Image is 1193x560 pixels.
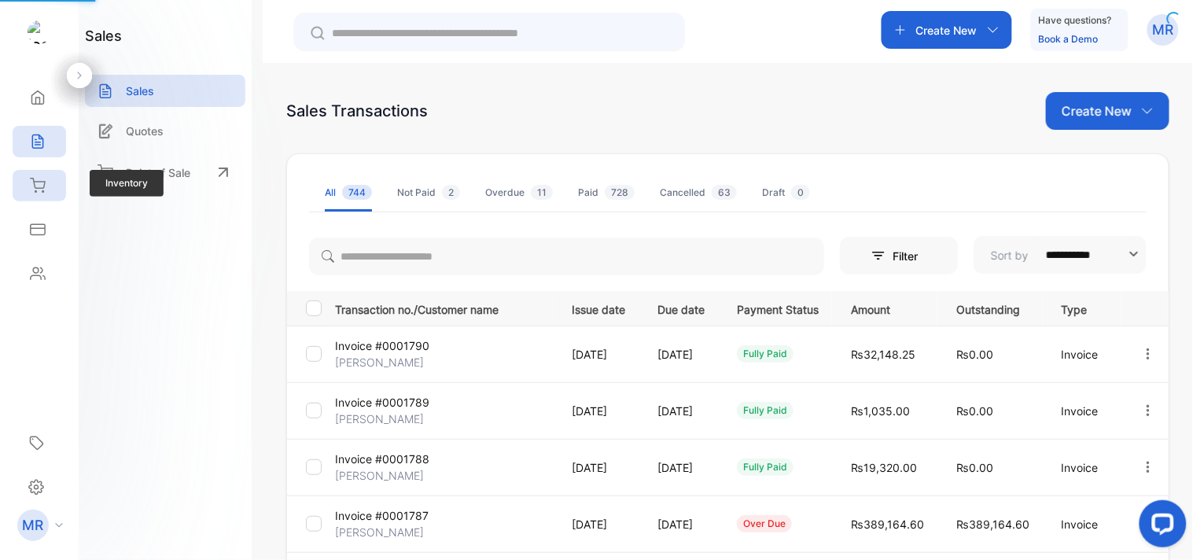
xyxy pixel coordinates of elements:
p: Payment Status [737,298,819,318]
p: [DATE] [572,516,625,532]
p: Invoice #0001787 [335,507,429,524]
div: over due [737,515,792,532]
div: fully paid [737,402,793,419]
p: Outstanding [956,298,1029,318]
p: [DATE] [572,346,625,363]
p: [DATE] [657,403,705,419]
p: Quotes [126,123,164,139]
div: Cancelled [660,186,737,200]
p: Filter [893,248,927,264]
div: Sales Transactions [286,99,428,123]
div: Draft [762,186,810,200]
p: Invoice #0001789 [335,394,429,411]
div: All [325,186,372,200]
span: 63 [712,185,737,200]
p: Invoice [1062,403,1108,419]
p: Amount [851,298,924,318]
p: [DATE] [572,459,625,476]
p: [DATE] [572,403,625,419]
a: Point of Sale [85,155,245,190]
p: [PERSON_NAME] [335,411,424,427]
span: 11 [531,185,553,200]
span: ₨0.00 [956,404,993,418]
p: Type [1062,298,1108,318]
p: [DATE] [657,516,705,532]
span: 2 [442,185,460,200]
p: Create New [1062,101,1132,120]
p: Invoice [1062,459,1108,476]
iframe: LiveChat chat widget [1127,494,1193,560]
div: Overdue [485,186,553,200]
span: 728 [605,185,635,200]
p: Due date [657,298,705,318]
p: Have questions? [1039,13,1112,28]
div: Not Paid [397,186,460,200]
span: ₨19,320.00 [851,461,917,474]
img: logo [28,20,51,44]
button: MR [1147,11,1179,49]
p: Sort by [991,247,1029,263]
div: fully paid [737,459,793,476]
p: [PERSON_NAME] [335,467,424,484]
button: Sort by [974,236,1147,274]
span: ₨389,164.60 [956,518,1029,531]
span: ₨32,148.25 [851,348,915,361]
h1: sales [85,25,122,46]
p: Issue date [572,298,625,318]
span: 744 [342,185,372,200]
button: Create New [1046,92,1169,130]
span: 0 [791,185,810,200]
p: MR [1153,20,1174,40]
p: [DATE] [657,459,705,476]
p: Invoice [1062,516,1108,532]
p: [PERSON_NAME] [335,354,424,370]
span: Inventory [90,170,164,197]
p: Invoice #0001790 [335,337,429,354]
a: Sales [85,75,245,107]
p: Invoice [1062,346,1108,363]
span: ₨389,164.60 [851,518,924,531]
span: ₨0.00 [956,348,993,361]
div: fully paid [737,345,793,363]
p: Invoice #0001788 [335,451,429,467]
span: ₨0.00 [956,461,993,474]
button: Filter [840,237,958,274]
p: Transaction no./Customer name [335,298,552,318]
button: Create New [882,11,1012,49]
p: Sales [126,83,154,99]
p: [PERSON_NAME] [335,524,424,540]
a: Book a Demo [1039,33,1099,45]
div: Paid [578,186,635,200]
a: Quotes [85,115,245,147]
span: ₨1,035.00 [851,404,910,418]
p: Point of Sale [126,164,190,181]
p: [DATE] [657,346,705,363]
p: Create New [916,22,978,39]
p: MR [23,515,44,536]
